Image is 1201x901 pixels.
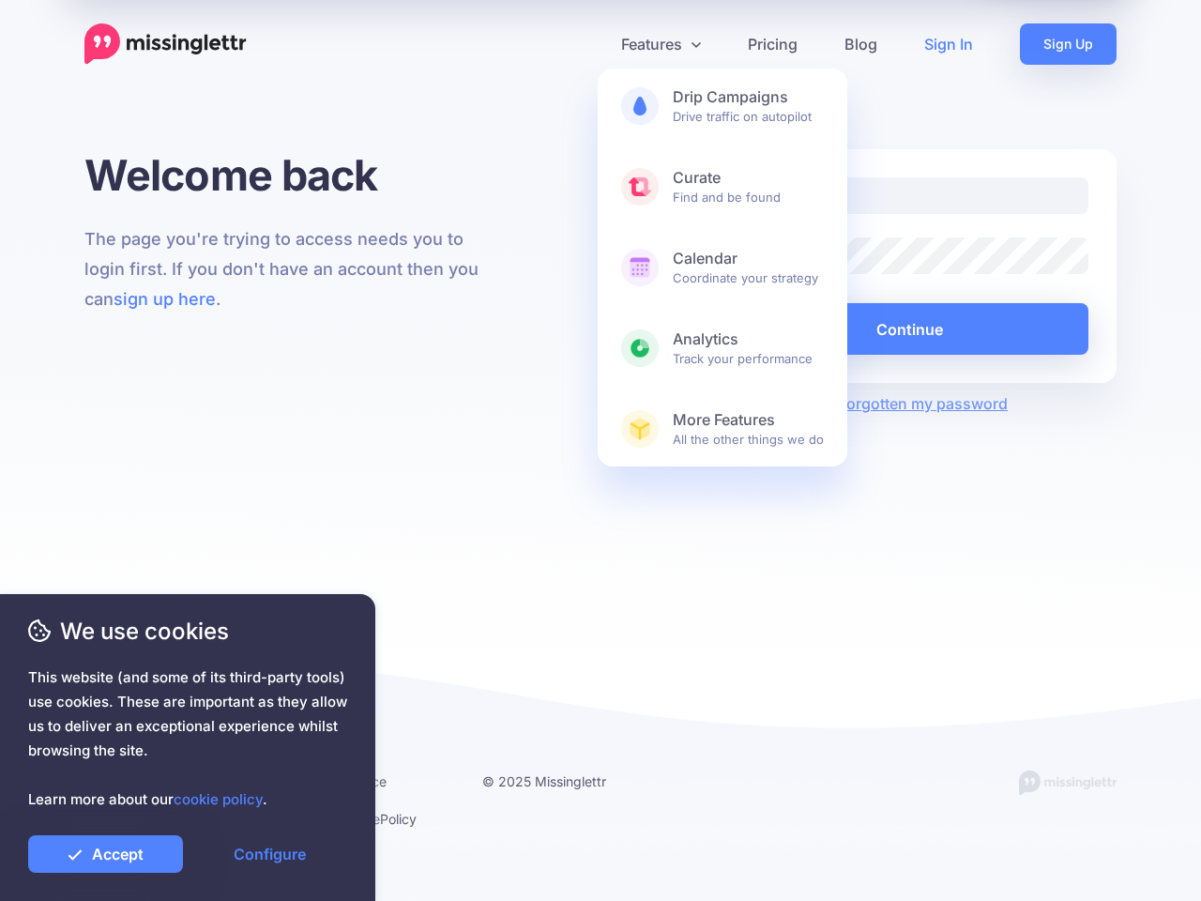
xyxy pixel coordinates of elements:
[192,835,347,873] a: Configure
[114,289,216,309] a: sign up here
[598,391,847,466] a: More FeaturesAll the other things we do
[673,168,824,206] span: Find and be found
[673,87,824,107] b: Drip Campaigns
[174,790,263,808] a: cookie policy
[673,329,824,367] span: Track your performance
[598,69,847,144] a: Drip CampaignsDrive traffic on autopilot
[673,329,824,349] b: Analytics
[673,249,824,286] span: Coordinate your strategy
[673,168,824,188] b: Curate
[812,394,1008,413] a: I've forgotten my password
[598,230,847,305] a: CalendarCoordinate your strategy
[84,224,498,314] p: The page you're trying to access needs you to login first. If you don't have an account then you ...
[28,835,183,873] a: Accept
[28,615,347,648] span: We use cookies
[731,303,1088,355] button: Continue
[84,149,498,201] h1: Welcome back
[724,23,821,65] a: Pricing
[598,23,724,65] a: Features
[673,87,824,125] span: Drive traffic on autopilot
[598,311,847,386] a: AnalyticsTrack your performance
[28,665,347,812] span: This website (and some of its third-party tools) use cookies. These are important as they allow u...
[673,410,824,448] span: All the other things we do
[901,23,996,65] a: Sign In
[1020,23,1117,65] a: Sign Up
[673,249,824,268] b: Calendar
[598,69,847,466] div: Features
[821,23,901,65] a: Blog
[673,410,824,430] b: More Features
[598,149,847,224] a: CurateFind and be found
[482,770,653,793] li: © 2025 Missinglettr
